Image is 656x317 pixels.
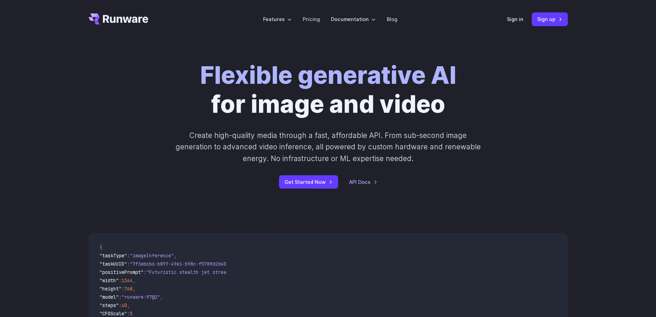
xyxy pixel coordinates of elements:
[100,310,127,317] span: "CFGScale"
[130,310,133,317] span: 5
[331,15,376,23] label: Documentation
[100,294,119,300] span: "model"
[130,261,235,267] span: "7f3ebcb6-b897-49e1-b98c-f5789d2d40d7"
[200,61,456,119] h1: for image and video
[387,15,397,23] a: Blog
[349,178,377,186] a: API Docs
[130,252,174,259] span: "imageInference"
[119,294,122,300] span: :
[279,175,338,189] a: Get Started Now
[127,261,130,267] span: :
[88,13,148,24] a: Go to /
[174,252,177,259] span: ,
[303,15,320,23] a: Pricing
[127,310,130,317] span: :
[100,252,127,259] span: "taskType"
[100,244,102,250] span: {
[133,277,135,284] span: ,
[100,269,144,275] span: "positivePrompt"
[100,302,119,308] span: "steps"
[146,269,397,275] span: "Futuristic stealth jet streaking through a neon-lit cityscape with glowing purple exhaust"
[532,12,568,26] a: Sign up
[100,286,122,292] span: "height"
[100,277,119,284] span: "width"
[144,269,146,275] span: :
[507,15,523,23] a: Sign in
[160,294,163,300] span: ,
[200,60,456,90] strong: Flexible generative AI
[127,252,130,259] span: :
[127,302,130,308] span: ,
[122,286,124,292] span: :
[124,286,133,292] span: 768
[119,277,122,284] span: :
[122,294,160,300] span: "runware:97@2"
[100,261,127,267] span: "taskUUID"
[133,286,135,292] span: ,
[122,302,127,308] span: 40
[122,277,133,284] span: 1344
[119,302,122,308] span: :
[263,15,292,23] label: Features
[175,130,481,164] p: Create high-quality media through a fast, affordable API. From sub-second image generation to adv...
